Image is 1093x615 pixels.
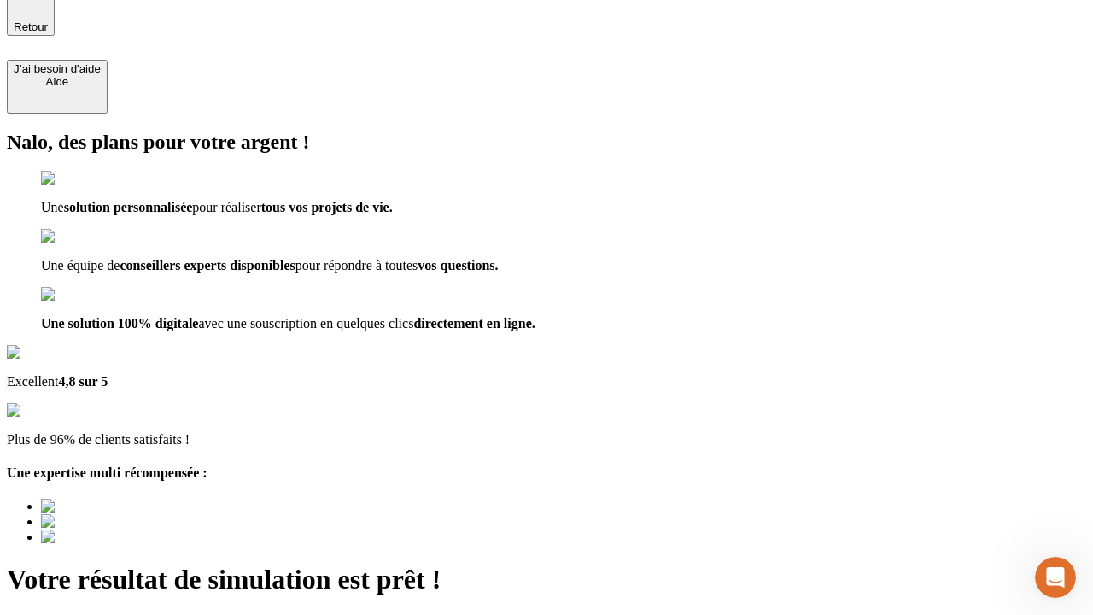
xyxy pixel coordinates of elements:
[261,200,393,214] span: tous vos projets de vie.
[413,316,535,331] span: directement en ligne.
[41,316,198,331] span: Une solution 100% digitale
[7,564,1086,595] h1: Votre résultat de simulation est prêt !
[41,200,64,214] span: Une
[7,403,91,419] img: reviews stars
[7,466,1086,481] h4: Une expertise multi récompensée :
[7,374,58,389] span: Excellent
[41,258,120,272] span: Une équipe de
[64,200,193,214] span: solution personnalisée
[295,258,418,272] span: pour répondre à toutes
[14,62,101,75] div: J’ai besoin d'aide
[41,530,199,545] img: Best savings advice award
[41,514,199,530] img: Best savings advice award
[120,258,295,272] span: conseillers experts disponibles
[14,20,48,33] span: Retour
[7,432,1086,448] p: Plus de 96% de clients satisfaits !
[41,499,199,514] img: Best savings advice award
[7,60,108,114] button: J’ai besoin d'aideAide
[14,75,101,88] div: Aide
[7,345,106,360] img: Google Review
[41,229,114,244] img: checkmark
[192,200,260,214] span: pour réaliser
[198,316,413,331] span: avec une souscription en quelques clics
[41,171,114,186] img: checkmark
[418,258,498,272] span: vos questions.
[7,131,1086,154] h2: Nalo, des plans pour votre argent !
[41,287,114,302] img: checkmark
[58,374,108,389] span: 4,8 sur 5
[1035,557,1076,598] iframe: Intercom live chat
